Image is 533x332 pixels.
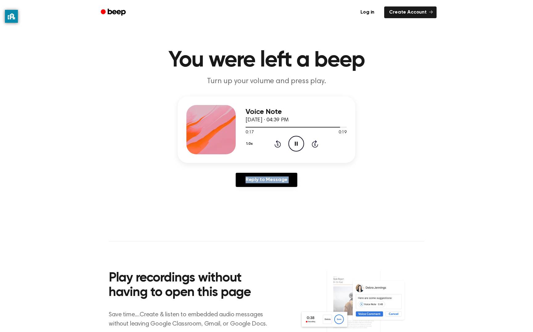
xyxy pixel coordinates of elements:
p: Save time....Create & listen to embedded audio messages without leaving Google Classroom, Gmail, ... [109,310,275,329]
span: [DATE] · 04:39 PM [246,117,289,123]
a: Beep [96,6,131,18]
span: 0:19 [339,129,347,136]
a: Create Account [384,6,437,18]
h2: Play recordings without having to open this page [109,271,275,300]
h1: You were left a beep [109,49,424,71]
a: Reply to Message [236,173,297,187]
a: Log in [354,5,380,19]
button: privacy banner [5,10,18,23]
button: 1.0x [246,139,255,149]
h3: Voice Note [246,108,347,116]
p: Turn up your volume and press play. [148,76,385,87]
span: 0:17 [246,129,254,136]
